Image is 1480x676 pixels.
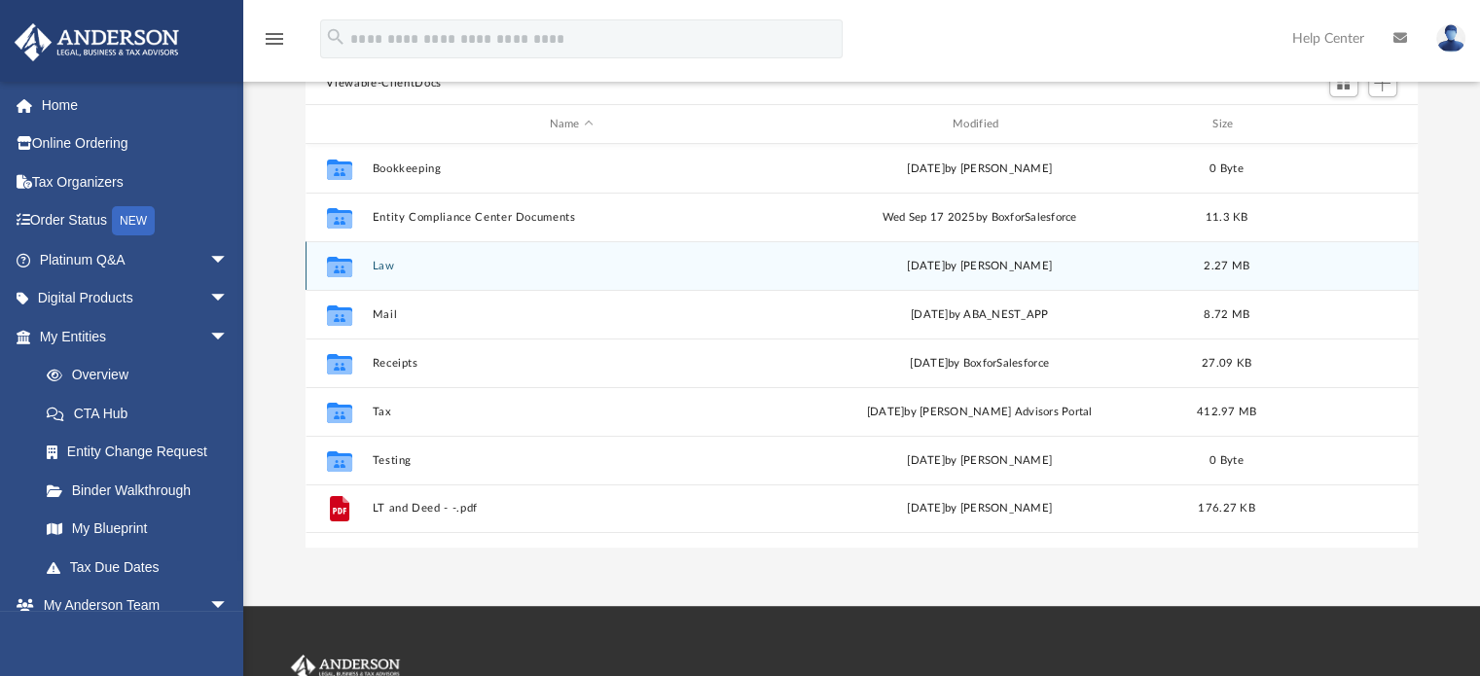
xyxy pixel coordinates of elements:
div: Wed Sep 17 2025 by BoxforSalesforce [779,209,1178,227]
a: Tax Organizers [14,162,258,201]
a: Platinum Q&Aarrow_drop_down [14,240,258,279]
div: [DATE] by [PERSON_NAME] [779,258,1178,275]
span: 27.09 KB [1201,358,1250,369]
a: Overview [27,356,258,395]
div: Modified [779,116,1179,133]
button: Testing [372,454,771,467]
a: Tax Due Dates [27,548,258,587]
span: 2.27 MB [1204,261,1249,271]
div: NEW [112,206,155,235]
button: Law [372,260,771,272]
a: Binder Walkthrough [27,471,258,510]
a: My Entitiesarrow_drop_down [14,317,258,356]
img: User Pic [1436,24,1465,53]
i: search [325,26,346,48]
i: menu [263,27,286,51]
span: 0 Byte [1209,455,1244,466]
button: Bookkeeping [372,162,771,175]
div: grid [306,144,1419,547]
div: [DATE] by BoxforSalesforce [779,355,1178,373]
div: [DATE] by [PERSON_NAME] [779,452,1178,470]
button: Receipts [372,357,771,370]
button: LT and Deed - -.pdf [372,503,771,516]
button: Mail [372,308,771,321]
div: id [1274,116,1410,133]
a: Entity Change Request [27,433,258,472]
a: Home [14,86,258,125]
a: CTA Hub [27,394,258,433]
span: 8.72 MB [1204,309,1249,320]
button: Viewable-ClientDocs [326,75,441,92]
div: Name [371,116,771,133]
button: Switch to Grid View [1329,70,1358,97]
span: 412.97 MB [1196,407,1255,417]
a: Digital Productsarrow_drop_down [14,279,258,318]
div: [DATE] by [PERSON_NAME] [779,160,1178,178]
div: [DATE] by [PERSON_NAME] Advisors Portal [779,404,1178,421]
span: 176.27 KB [1198,504,1254,515]
span: arrow_drop_down [209,279,248,319]
div: id [313,116,362,133]
div: [DATE] by ABA_NEST_APP [779,306,1178,324]
span: arrow_drop_down [209,587,248,626]
span: 0 Byte [1209,163,1244,174]
div: [DATE] by [PERSON_NAME] [779,501,1178,518]
button: Entity Compliance Center Documents [372,211,771,224]
button: Add [1368,70,1397,97]
a: My Blueprint [27,510,248,549]
img: Anderson Advisors Platinum Portal [9,23,185,61]
a: Order StatusNEW [14,201,258,241]
a: My Anderson Teamarrow_drop_down [14,587,248,625]
div: Size [1187,116,1265,133]
a: menu [263,37,286,51]
button: Tax [372,406,771,418]
span: 11.3 KB [1205,212,1247,223]
span: arrow_drop_down [209,317,248,357]
span: arrow_drop_down [209,240,248,280]
a: Online Ordering [14,125,258,163]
